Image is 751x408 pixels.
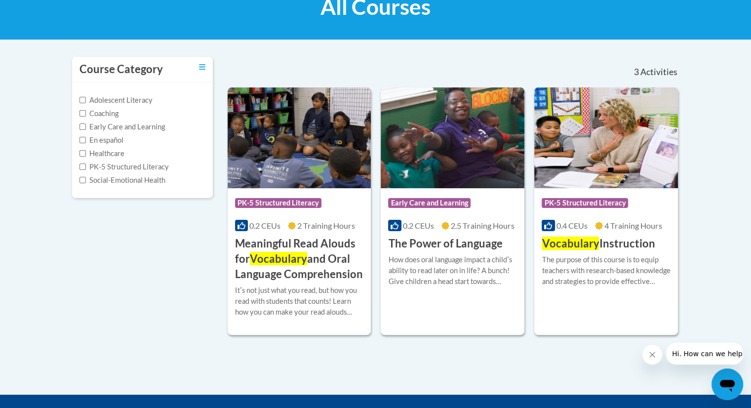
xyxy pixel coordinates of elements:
div: The purpose of this course is to equip teachers with research-based knowledge and strategies to p... [542,254,671,287]
label: PK-5 Structured Literacy [79,162,169,172]
label: Healthcare [79,148,124,159]
span: Hi. How can we help? [6,7,80,15]
img: Course Logo [228,87,371,188]
span: 3 [633,67,638,78]
a: Course LogoPK-5 Structured Literacy0.4 CEUs4 Training Hours VocabularyInstructionThe purpose of t... [534,87,678,335]
span: Vocabulary [250,252,307,265]
span: 0.2 CEUs [249,221,280,230]
span: 2 Training Hours [297,221,355,230]
span: Activities [640,67,677,78]
label: Social-Emotional Health [79,175,165,186]
iframe: Close message [642,345,662,365]
span: Early Care and Learning [388,198,471,208]
label: Coaching [79,108,119,119]
span: 0.4 CEUs [556,221,588,230]
iframe: Message from company [666,343,743,365]
input: Checkbox for Options [79,110,86,117]
a: Course LogoPK-5 Structured Literacy0.2 CEUs2 Training Hours Meaningful Read Alouds forVocabularya... [228,87,371,335]
h3: Course Category [79,62,163,77]
span: 4 Training Hours [604,221,662,230]
img: Course Logo [534,87,678,188]
h3: Instruction [542,236,655,251]
input: Checkbox for Options [79,177,86,183]
div: Itʹs not just what you read, but how you read with students that counts! Learn how you can make y... [235,285,364,318]
input: Checkbox for Options [79,97,86,103]
input: Checkbox for Options [79,150,86,157]
iframe: Button to launch messaging window [711,368,743,400]
label: Adolescent Literacy [79,95,153,106]
a: Toggle collapse [199,62,205,73]
input: Checkbox for Options [79,137,86,143]
a: Course LogoEarly Care and Learning0.2 CEUs2.5 Training Hours The Power of LanguageHow does oral l... [381,87,524,335]
input: Checkbox for Options [79,163,86,170]
label: En español [79,135,123,146]
span: Vocabulary [542,237,599,250]
h3: The Power of Language [388,236,502,251]
label: Early Care and Learning [79,122,165,132]
span: 0.2 CEUs [403,221,434,230]
span: PK-5 Structured Literacy [235,198,321,208]
div: How does oral language impact a childʹs ability to read later on in life? A bunch! Give children ... [388,254,517,287]
img: Course Logo [381,87,524,188]
span: 2.5 Training Hours [451,221,514,230]
span: PK-5 Structured Literacy [542,198,628,208]
h3: Meaningful Read Alouds for and Oral Language Comprehension [235,236,364,282]
input: Checkbox for Options [79,123,86,130]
